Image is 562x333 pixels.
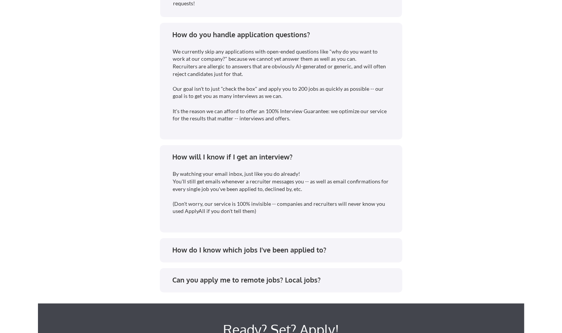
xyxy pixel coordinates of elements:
div: How do I know which jobs I've been applied to? [172,245,395,255]
div: By watching your email inbox, just like you do already! You'll still get emails whenever a recrui... [173,170,390,215]
div: How do you handle application questions? [172,30,395,39]
div: We currently skip any applications with open-ended questions like "why do you want to work at our... [173,48,390,122]
div: Can you apply me to remote jobs? Local jobs? [172,275,395,285]
div: How will I know if I get an interview? [172,152,395,162]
